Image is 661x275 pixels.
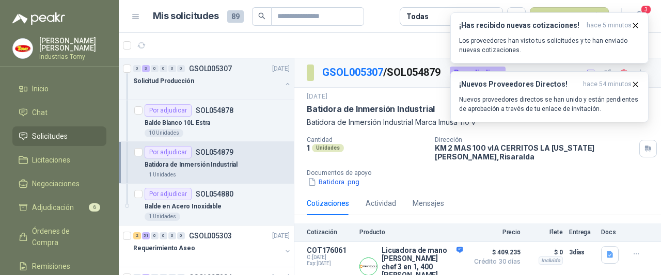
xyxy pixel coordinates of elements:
p: Cotización [307,229,353,236]
div: Cotizaciones [307,198,349,209]
div: Actividad [366,198,396,209]
a: Por adjudicarSOL054879Batidora de Inmersión Industrial1 Unidades [119,142,294,184]
p: Solicitud Producción [133,76,194,86]
span: Remisiones [32,261,70,272]
a: Negociaciones [12,174,106,193]
button: Nueva solicitud [530,7,609,26]
p: SOL054878 [196,107,233,114]
p: GSOL005307 [189,65,232,72]
h3: ¡Has recibido nuevas cotizaciones! [459,21,583,30]
p: Precio [469,229,521,236]
p: Flete [527,229,563,236]
p: Batidora de Inmersión Industrial [145,160,238,170]
span: $ 409.235 [469,246,521,258]
div: 10 Unidades [145,129,183,137]
p: Industrias Tomy [39,54,106,60]
div: 51 [142,232,150,239]
p: / SOL054879 [322,64,442,80]
p: Requerimiento Aseo [133,244,195,253]
a: Chat [12,103,106,122]
a: 2 51 0 0 0 0 GSOL005303[DATE] Requerimiento Aseo [133,230,292,263]
div: 0 [160,65,167,72]
a: Por adjudicarSOL054880Balde en Acero Inoxidable1 Unidades [119,184,294,225]
div: 1 Unidades [145,171,180,179]
p: Nuevos proveedores directos se han unido y están pendientes de aprobación a través de tu enlace d... [459,95,640,114]
button: ¡Nuevos Proveedores Directos!hace 54 minutos Nuevos proveedores directos se han unido y están pen... [450,71,649,122]
a: Solicitudes [12,126,106,146]
a: 0 3 0 0 0 0 GSOL005307[DATE] Solicitud Producción [133,62,292,95]
h1: Mis solicitudes [153,9,219,24]
span: Órdenes de Compra [32,225,97,248]
div: 0 [177,232,185,239]
p: Dirección [435,136,635,143]
p: 3 días [569,246,595,258]
p: [DATE] [307,92,327,102]
p: Docs [601,229,622,236]
span: Chat [32,107,48,118]
button: 3 [630,7,649,26]
div: 2 [133,232,141,239]
span: hace 54 minutos [583,80,632,89]
span: 3 [640,5,652,14]
div: Por adjudicar [145,104,192,117]
a: Órdenes de Compra [12,221,106,252]
div: 1 Unidades [145,213,180,221]
p: Entrega [569,229,595,236]
img: Company Logo [360,258,377,275]
p: Los proveedores han visto tus solicitudes y te han enviado nuevas cotizaciones. [459,36,640,55]
div: 0 [133,65,141,72]
p: [DATE] [272,64,290,74]
p: Balde Blanco 10L Estra [145,118,210,128]
div: Incluido [539,256,563,265]
a: Adjudicación6 [12,198,106,217]
button: Batidora .png [307,176,360,187]
span: Adjudicación [32,202,74,213]
button: ¡Has recibido nuevas cotizaciones!hace 5 minutos Los proveedores han visto tus solicitudes y te h... [450,12,649,63]
div: 0 [160,232,167,239]
span: hace 5 minutos [587,21,632,30]
p: COT176061 [307,246,353,254]
div: Por adjudicar [145,146,192,158]
span: Exp: [DATE] [307,261,353,267]
p: KM 2 MAS 100 vIA CERRITOS LA [US_STATE] [PERSON_NAME] , Risaralda [435,143,635,161]
div: Todas [406,11,428,22]
span: 6 [89,203,100,212]
p: Balde en Acero Inoxidable [145,202,222,212]
div: Por adjudicar [450,67,506,79]
h3: ¡Nuevos Proveedores Directos! [459,80,579,89]
a: Por adjudicarSOL054878Balde Blanco 10L Estra10 Unidades [119,100,294,142]
img: Logo peakr [12,12,65,25]
span: 89 [227,10,244,23]
div: Mensajes [413,198,444,209]
div: Unidades [312,144,344,152]
p: $ 0 [527,246,563,258]
a: Licitaciones [12,150,106,170]
span: C: [DATE] [307,254,353,261]
a: Inicio [12,79,106,99]
p: 1 [307,143,310,152]
img: Company Logo [13,39,33,58]
span: Crédito 30 días [469,258,521,265]
div: 0 [168,65,176,72]
p: SOL054880 [196,190,233,198]
p: Documentos de apoyo [307,169,657,176]
p: [DATE] [272,231,290,241]
p: GSOL005303 [189,232,232,239]
p: Cantidad [307,136,427,143]
span: Negociaciones [32,178,80,189]
p: SOL054879 [196,149,233,156]
div: 0 [151,232,159,239]
span: Inicio [32,83,49,94]
div: 0 [151,65,159,72]
p: Batidora de Inmersión Industrial Marca Imusa 110 v [307,117,649,128]
div: 0 [168,232,176,239]
div: 0 [177,65,185,72]
span: Solicitudes [32,131,68,142]
p: [PERSON_NAME] [PERSON_NAME] [39,37,106,52]
span: search [258,12,265,20]
div: 3 [142,65,150,72]
p: Producto [359,229,463,236]
p: Batidora de Inmersión Industrial [307,104,435,115]
a: GSOL005307 [322,66,383,78]
div: Por adjudicar [145,188,192,200]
